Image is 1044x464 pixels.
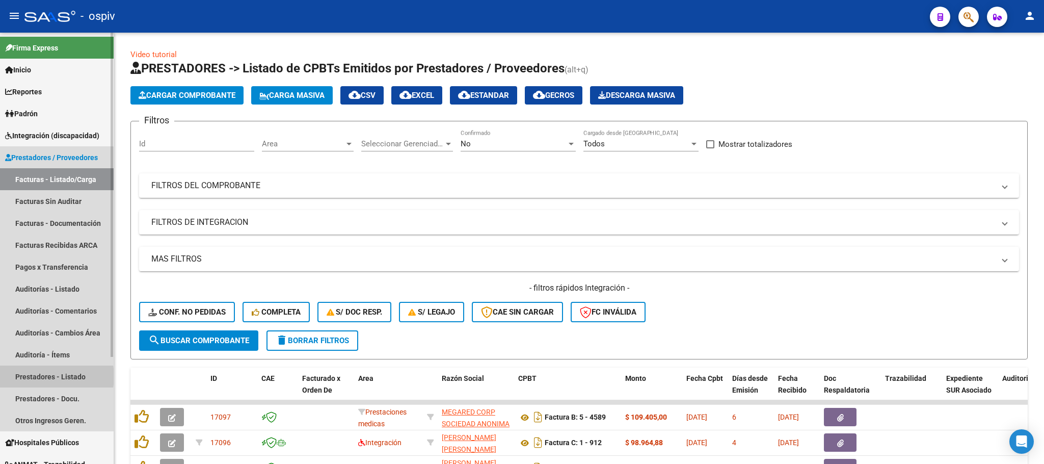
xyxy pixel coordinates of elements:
mat-icon: person [1024,10,1036,22]
mat-icon: cloud_download [349,89,361,101]
span: Area [262,139,344,148]
button: CSV [340,86,384,105]
mat-icon: delete [276,334,288,346]
button: Borrar Filtros [266,330,358,351]
datatable-header-cell: Días desde Emisión [728,368,774,413]
strong: Factura B: 5 - 4589 [545,414,606,422]
mat-expansion-panel-header: MAS FILTROS [139,247,1019,271]
button: S/ Doc Resp. [317,302,392,322]
i: Descargar documento [531,434,545,451]
button: Conf. no pedidas [139,302,235,322]
datatable-header-cell: Facturado x Orden De [298,368,354,413]
span: [DATE] [686,439,707,447]
mat-icon: search [148,334,160,346]
datatable-header-cell: Area [354,368,423,413]
div: Open Intercom Messenger [1009,429,1034,454]
strong: Factura C: 1 - 912 [545,439,602,447]
span: Buscar Comprobante [148,336,249,345]
datatable-header-cell: CPBT [514,368,621,413]
span: 17097 [210,413,231,421]
div: 30709696412 [442,406,510,428]
span: Gecros [533,91,574,100]
button: EXCEL [391,86,442,105]
span: Completa [252,307,301,317]
span: Padrón [5,108,38,119]
span: S/ legajo [408,307,455,317]
span: Mostrar totalizadores [718,138,792,150]
mat-expansion-panel-header: FILTROS DE INTEGRACION [139,210,1019,235]
mat-panel-title: FILTROS DEL COMPROBANTE [151,180,995,191]
span: Integración [358,439,401,447]
h3: Filtros [139,113,174,127]
span: Firma Express [5,42,58,54]
span: Prestaciones medicas [358,408,407,428]
span: - ospiv [81,5,115,28]
button: Gecros [525,86,582,105]
span: Estandar [458,91,509,100]
span: Fecha Cpbt [686,374,723,382]
span: 17096 [210,439,231,447]
datatable-header-cell: Fecha Recibido [774,368,820,413]
span: [DATE] [778,413,799,421]
span: Seleccionar Gerenciador [361,139,444,148]
span: Reportes [5,86,42,97]
datatable-header-cell: CAE [257,368,298,413]
span: Integración (discapacidad) [5,130,99,141]
button: Cargar Comprobante [130,86,244,105]
span: (alt+q) [565,65,588,74]
button: Descarga Masiva [590,86,683,105]
span: Doc Respaldatoria [824,374,870,394]
span: EXCEL [399,91,434,100]
button: Carga Masiva [251,86,333,105]
span: Trazabilidad [885,374,926,382]
datatable-header-cell: Fecha Cpbt [682,368,728,413]
span: Inicio [5,64,31,75]
button: FC Inválida [571,302,646,322]
span: ID [210,374,217,382]
span: Cargar Comprobante [139,91,235,100]
datatable-header-cell: Expediente SUR Asociado [942,368,998,413]
a: Video tutorial [130,50,177,59]
span: Conf. no pedidas [148,307,226,317]
span: Hospitales Públicos [5,437,79,448]
span: Todos [583,139,605,148]
span: Expediente SUR Asociado [946,374,992,394]
span: Descarga Masiva [598,91,675,100]
span: [PERSON_NAME] [PERSON_NAME] [442,433,496,453]
span: Fecha Recibido [778,374,807,394]
span: No [461,139,471,148]
datatable-header-cell: Doc Respaldatoria [820,368,881,413]
datatable-header-cell: ID [206,368,257,413]
span: Razón Social [442,374,484,382]
span: MEGARED CORP SOCIEDAD ANONIMA [442,408,510,428]
strong: $ 109.405,00 [625,413,667,421]
span: [DATE] [686,413,707,421]
span: Días desde Emisión [732,374,768,394]
button: S/ legajo [399,302,464,322]
span: CAE [261,374,275,382]
span: 6 [732,413,736,421]
mat-panel-title: MAS FILTROS [151,253,995,265]
span: Facturado x Orden De [302,374,340,394]
span: S/ Doc Resp. [327,307,383,317]
h4: - filtros rápidos Integración - [139,282,1019,294]
button: Buscar Comprobante [139,330,258,351]
span: [DATE] [778,439,799,447]
span: Borrar Filtros [276,336,349,345]
datatable-header-cell: Monto [621,368,682,413]
i: Descargar documento [531,409,545,425]
mat-expansion-panel-header: FILTROS DEL COMPROBANTE [139,173,1019,198]
datatable-header-cell: Razón Social [438,368,514,413]
button: Estandar [450,86,517,105]
strong: $ 98.964,88 [625,439,663,447]
span: CPBT [518,374,537,382]
span: Prestadores / Proveedores [5,152,98,163]
button: CAE SIN CARGAR [472,302,563,322]
span: FC Inválida [580,307,636,317]
span: CSV [349,91,376,100]
span: Monto [625,374,646,382]
mat-icon: menu [8,10,20,22]
mat-panel-title: FILTROS DE INTEGRACION [151,217,995,228]
span: Carga Masiva [259,91,325,100]
span: Auditoria [1002,374,1032,382]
